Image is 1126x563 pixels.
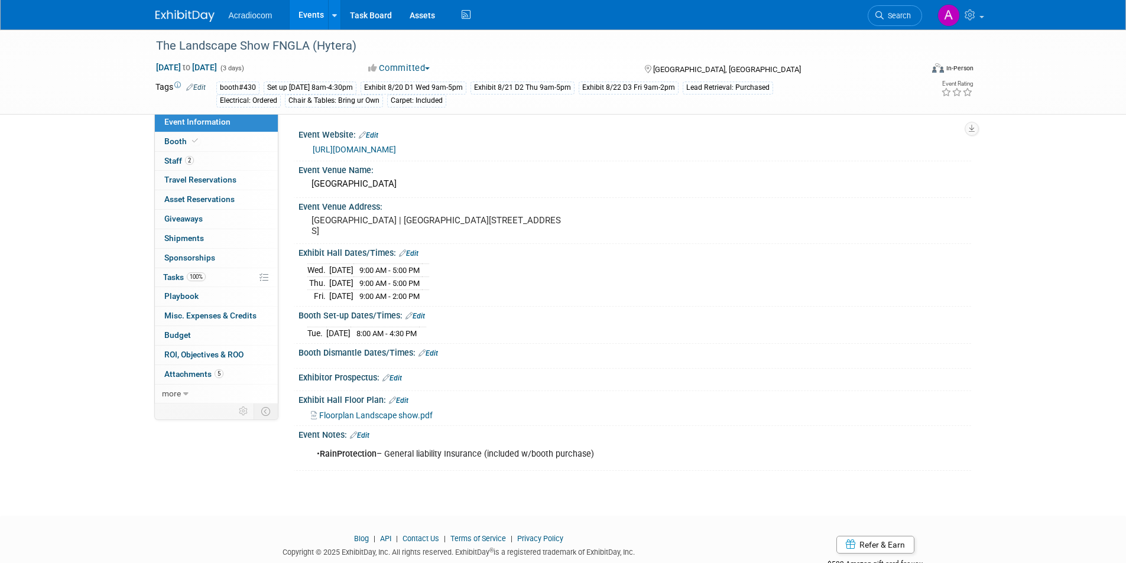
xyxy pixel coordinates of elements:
[164,156,194,165] span: Staff
[164,350,244,359] span: ROI, Objectives & ROO
[450,534,506,543] a: Terms of Service
[229,11,272,20] span: Acradiocom
[186,83,206,92] a: Edit
[215,369,223,378] span: 5
[356,329,417,338] span: 8:00 AM - 4:30 PM
[489,547,494,554] sup: ®
[441,534,449,543] span: |
[389,396,408,405] a: Edit
[326,327,351,339] td: [DATE]
[298,198,971,213] div: Event Venue Address:
[181,63,192,72] span: to
[311,215,566,236] pre: [GEOGRAPHIC_DATA] | [GEOGRAPHIC_DATA][STREET_ADDRESS]
[233,403,254,419] td: Personalize Event Tab Strip
[403,534,439,543] a: Contact Us
[298,369,971,384] div: Exhibitor Prospectus:
[219,64,244,72] span: (3 days)
[361,82,466,94] div: Exhibit 8/20 D1 Wed 9am-5pm
[164,194,235,204] span: Asset Reservations
[329,289,353,302] td: [DATE]
[155,307,278,326] a: Misc. Expenses & Credits
[946,64,974,73] div: In-Person
[852,61,974,79] div: Event Format
[298,161,971,176] div: Event Venue Name:
[155,113,278,132] a: Event Information
[371,534,378,543] span: |
[264,82,356,94] div: Set up [DATE] 8am-4:30pm
[164,253,215,262] span: Sponsorships
[155,326,278,345] a: Budget
[868,5,922,26] a: Search
[354,534,369,543] a: Blog
[653,65,801,74] span: [GEOGRAPHIC_DATA], [GEOGRAPHIC_DATA]
[164,175,236,184] span: Travel Reservations
[350,431,369,440] a: Edit
[307,175,962,193] div: [GEOGRAPHIC_DATA]
[307,277,329,290] td: Thu.
[517,534,563,543] a: Privacy Policy
[164,214,203,223] span: Giveaways
[418,349,438,357] a: Edit
[155,249,278,268] a: Sponsorships
[393,534,401,543] span: |
[309,442,841,466] div: • – General liability Insurance (included w/booth purchase)
[387,95,446,107] div: Carpet: Included
[155,385,278,403] a: more
[164,136,200,146] span: Booth
[298,426,971,441] div: Event Notes:
[162,389,181,398] span: more
[298,244,971,259] div: Exhibit Hall Dates/Times:
[399,249,418,258] a: Edit
[164,117,231,126] span: Event Information
[155,365,278,384] a: Attachments5
[155,171,278,190] a: Travel Reservations
[364,62,434,74] button: Committed
[192,138,198,144] i: Booth reservation complete
[164,330,191,340] span: Budget
[163,272,206,282] span: Tasks
[932,63,944,73] img: Format-Inperson.png
[155,132,278,151] a: Booth
[313,145,396,154] a: [URL][DOMAIN_NAME]
[155,62,218,73] span: [DATE] [DATE]
[380,534,391,543] a: API
[254,403,278,419] td: Toggle Event Tabs
[884,11,911,20] span: Search
[359,292,420,301] span: 9:00 AM - 2:00 PM
[155,10,215,22] img: ExhibitDay
[307,264,329,277] td: Wed.
[579,82,679,94] div: Exhibit 8/22 D3 Fri 9am-2pm
[405,312,425,320] a: Edit
[155,544,763,558] div: Copyright © 2025 ExhibitDay, Inc. All rights reserved. ExhibitDay is a registered trademark of Ex...
[382,374,402,382] a: Edit
[285,95,383,107] div: Chair & Tables: Bring ur Own
[359,279,420,288] span: 9:00 AM - 5:00 PM
[298,307,971,322] div: Booth Set-up Dates/Times:
[298,391,971,406] div: Exhibit Hall Floor Plan:
[155,152,278,171] a: Staff2
[311,411,433,420] a: Floorplan Landscape show.pdf
[307,327,326,339] td: Tue.
[298,126,971,141] div: Event Website:
[216,82,259,94] div: booth#430
[836,536,914,554] a: Refer & Earn
[155,190,278,209] a: Asset Reservations
[155,210,278,229] a: Giveaways
[307,289,329,302] td: Fri.
[329,277,353,290] td: [DATE]
[155,229,278,248] a: Shipments
[164,291,199,301] span: Playbook
[683,82,773,94] div: Lead Retrieval: Purchased
[155,346,278,365] a: ROI, Objectives & ROO
[359,266,420,275] span: 9:00 AM - 5:00 PM
[937,4,960,27] img: Amanda Nazarko
[470,82,575,94] div: Exhibit 8/21 D2 Thu 9am-5pm
[319,411,433,420] span: Floorplan Landscape show.pdf
[155,268,278,287] a: Tasks100%
[164,311,257,320] span: Misc. Expenses & Credits
[187,272,206,281] span: 100%
[152,35,904,57] div: The Landscape Show FNGLA (Hytera)
[508,534,515,543] span: |
[298,344,971,359] div: Booth Dismantle Dates/Times:
[941,81,973,87] div: Event Rating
